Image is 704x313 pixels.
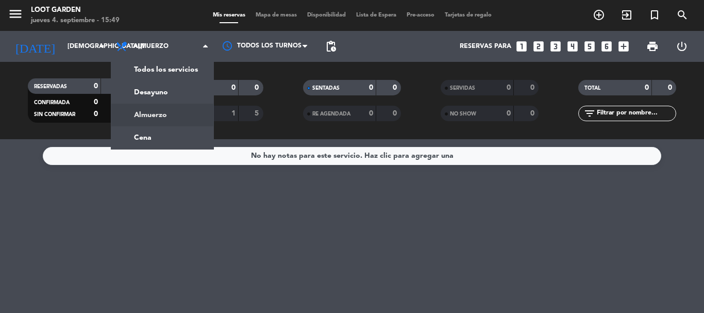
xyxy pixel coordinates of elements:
span: NO SHOW [450,111,476,117]
i: looks_6 [600,40,613,53]
strong: 0 [507,84,511,91]
button: menu [8,6,23,25]
span: pending_actions [325,40,337,53]
span: Reservas para [460,43,511,50]
span: Almuerzo [133,43,169,50]
span: Disponibilidad [302,12,351,18]
a: Cena [111,126,213,149]
strong: 0 [94,110,98,118]
i: exit_to_app [621,9,633,21]
span: SIN CONFIRMAR [34,112,75,117]
div: No hay notas para este servicio. Haz clic para agregar una [251,150,454,162]
span: Mis reservas [208,12,250,18]
strong: 1 [231,110,236,117]
strong: 0 [231,84,236,91]
strong: 0 [645,84,649,91]
span: TOTAL [584,86,600,91]
a: Almuerzo [111,104,213,126]
span: Tarjetas de regalo [440,12,497,18]
strong: 0 [507,110,511,117]
span: print [646,40,659,53]
strong: 0 [668,84,674,91]
input: Filtrar por nombre... [596,108,676,119]
div: jueves 4. septiembre - 15:49 [31,15,120,26]
strong: 0 [530,84,537,91]
strong: 5 [255,110,261,117]
span: Mapa de mesas [250,12,302,18]
i: looks_two [532,40,545,53]
strong: 0 [369,110,373,117]
strong: 0 [369,84,373,91]
i: search [676,9,689,21]
i: looks_3 [549,40,562,53]
span: SERVIDAS [450,86,475,91]
strong: 0 [94,98,98,106]
i: menu [8,6,23,22]
span: Pre-acceso [401,12,440,18]
span: RE AGENDADA [312,111,350,117]
i: power_settings_new [676,40,688,53]
i: turned_in_not [648,9,661,21]
i: add_circle_outline [593,9,605,21]
div: LOG OUT [667,31,696,62]
i: arrow_drop_down [96,40,108,53]
i: [DATE] [8,35,62,58]
span: Lista de Espera [351,12,401,18]
i: add_box [617,40,630,53]
i: filter_list [583,107,596,120]
i: looks_one [515,40,528,53]
strong: 0 [94,83,98,90]
strong: 0 [530,110,537,117]
span: SENTADAS [312,86,340,91]
strong: 0 [393,110,399,117]
a: Desayuno [111,81,213,104]
span: CONFIRMADA [34,100,70,105]
strong: 0 [393,84,399,91]
i: looks_4 [566,40,579,53]
span: RESERVADAS [34,84,67,89]
strong: 0 [255,84,261,91]
i: looks_5 [583,40,596,53]
div: Loot Garden [31,5,120,15]
a: Todos los servicios [111,58,213,81]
